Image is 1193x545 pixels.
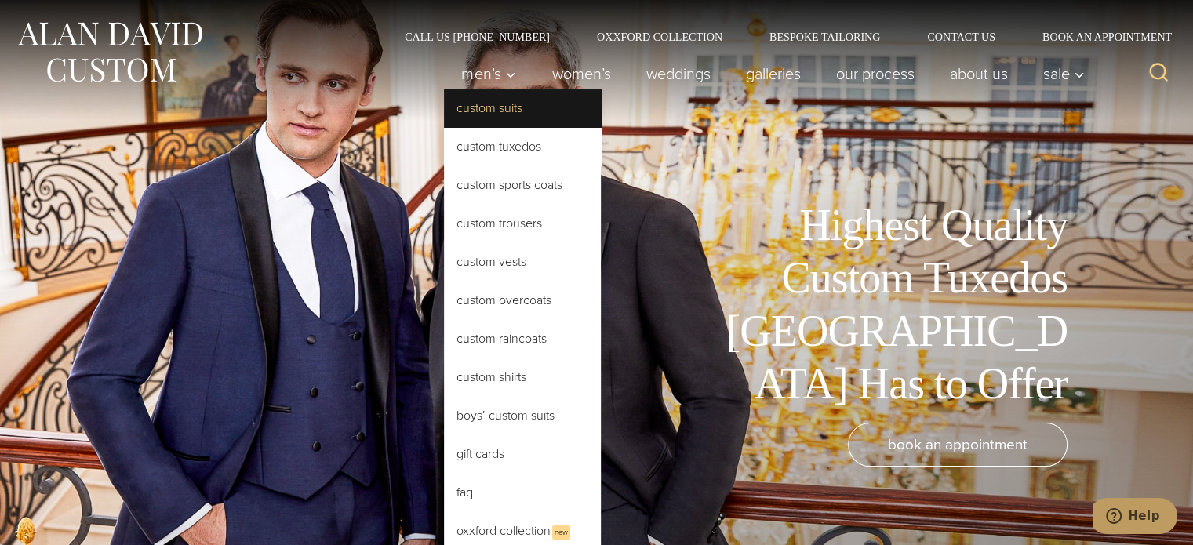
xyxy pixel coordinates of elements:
a: Boys’ Custom Suits [444,397,601,434]
h1: Highest Quality Custom Tuxedos [GEOGRAPHIC_DATA] Has to Offer [715,199,1068,410]
a: Custom Vests [444,243,601,281]
a: book an appointment [848,423,1068,467]
button: View Search Form [1140,55,1177,93]
a: Gift Cards [444,435,601,473]
a: Galleries [728,58,818,89]
a: Oxxford Collection [573,31,746,42]
span: New [552,525,570,540]
a: Contact Us [904,31,1019,42]
a: Custom Raincoats [444,320,601,358]
a: weddings [628,58,728,89]
img: Alan David Custom [16,17,204,87]
a: Women’s [534,58,628,89]
a: About Us [932,58,1025,89]
iframe: Opens a widget where you can chat to one of our agents [1093,498,1177,537]
a: Book an Appointment [1019,31,1177,42]
span: book an appointment [888,433,1028,456]
a: Call Us [PHONE_NUMBER] [381,31,573,42]
a: Custom Overcoats [444,282,601,319]
button: Sale sub menu toggle [1025,58,1093,89]
a: Custom Shirts [444,358,601,396]
a: Custom Sports Coats [444,166,601,204]
a: Custom Suits [444,89,601,127]
a: Custom Trousers [444,205,601,242]
a: Custom Tuxedos [444,128,601,165]
a: FAQ [444,474,601,511]
nav: Primary Navigation [444,58,1093,89]
button: Child menu of Men’s [444,58,534,89]
a: Our Process [818,58,932,89]
a: Bespoke Tailoring [746,31,904,42]
nav: Secondary Navigation [381,31,1177,42]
